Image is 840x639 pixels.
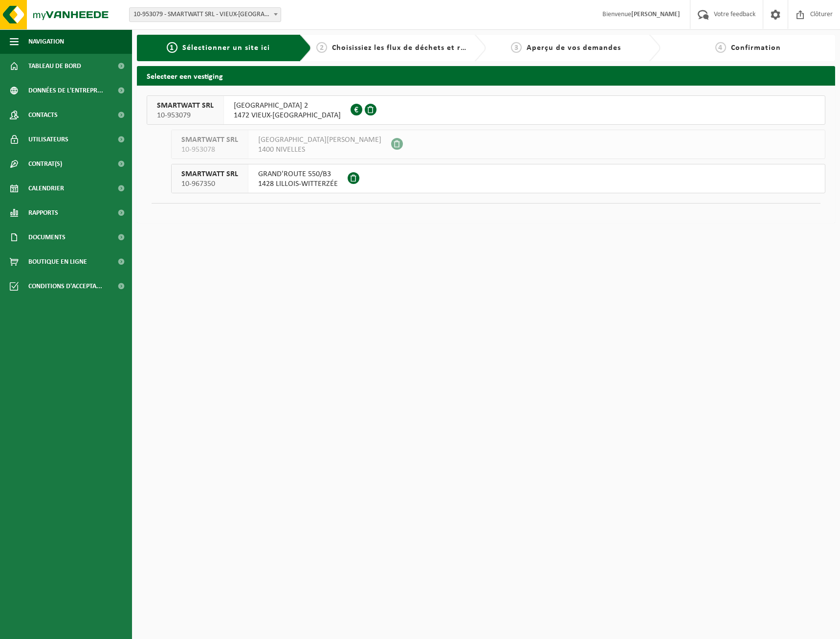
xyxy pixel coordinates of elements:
span: Boutique en ligne [28,250,87,274]
span: Navigation [28,29,64,54]
strong: [PERSON_NAME] [631,11,680,18]
span: 10-967350 [181,179,238,189]
span: Aperçu de vos demandes [527,44,621,52]
span: 1472 VIEUX-[GEOGRAPHIC_DATA] [234,111,341,120]
span: [GEOGRAPHIC_DATA] 2 [234,101,341,111]
span: Documents [28,225,66,250]
span: [GEOGRAPHIC_DATA][PERSON_NAME] [258,135,381,145]
span: 10-953078 [181,145,238,155]
span: 10-953079 - SMARTWATT SRL - VIEUX-GENAPPE [129,7,281,22]
span: 2 [316,42,327,53]
span: 1428 LILLOIS-WITTERZÉE [258,179,338,189]
span: Confirmation [731,44,781,52]
span: 1400 NIVELLES [258,145,381,155]
h2: Selecteer een vestiging [137,66,835,85]
span: GRAND'ROUTE 550/B3 [258,169,338,179]
button: SMARTWATT SRL 10-967350 GRAND'ROUTE 550/B31428 LILLOIS-WITTERZÉE [171,164,825,193]
span: 4 [715,42,726,53]
span: 10-953079 - SMARTWATT SRL - VIEUX-GENAPPE [130,8,281,22]
span: Tableau de bord [28,54,81,78]
button: SMARTWATT SRL 10-953079 [GEOGRAPHIC_DATA] 21472 VIEUX-[GEOGRAPHIC_DATA] [147,95,825,125]
span: SMARTWATT SRL [157,101,214,111]
span: Sélectionner un site ici [182,44,270,52]
span: 10-953079 [157,111,214,120]
span: Conditions d'accepta... [28,274,102,298]
span: SMARTWATT SRL [181,169,238,179]
span: 1 [167,42,177,53]
span: Rapports [28,201,58,225]
span: 3 [511,42,522,53]
span: Données de l'entrepr... [28,78,103,103]
span: Contrat(s) [28,152,62,176]
span: Calendrier [28,176,64,201]
span: SMARTWATT SRL [181,135,238,145]
span: Choisissiez les flux de déchets et récipients [332,44,495,52]
span: Utilisateurs [28,127,68,152]
span: Contacts [28,103,58,127]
